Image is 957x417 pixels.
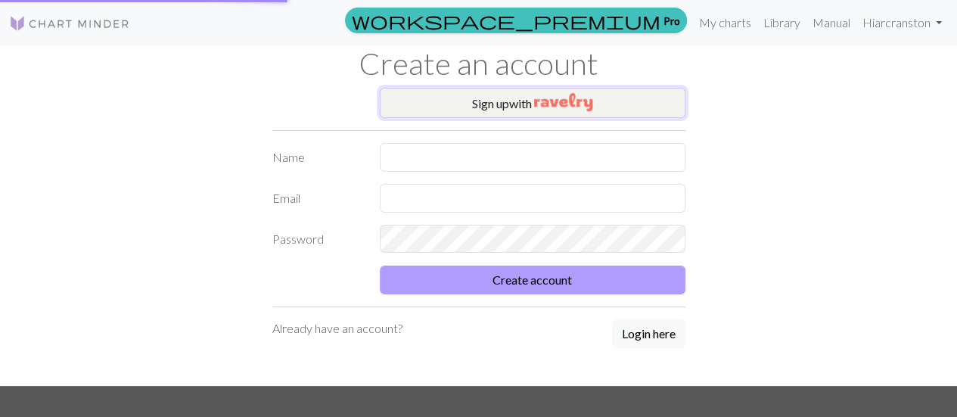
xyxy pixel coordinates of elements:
button: Login here [612,319,685,348]
a: My charts [693,8,757,38]
a: Manual [806,8,856,38]
a: Login here [612,319,685,350]
label: Password [263,225,371,254]
button: Sign upwith [380,88,685,118]
button: Create account [380,266,685,294]
a: Library [757,8,806,38]
p: Already have an account? [272,319,402,338]
img: Logo [9,14,130,33]
label: Name [263,143,371,172]
span: workspace_premium [352,10,660,31]
a: Hiarcranston [856,8,948,38]
h1: Create an account [48,45,910,82]
label: Email [263,184,371,213]
img: Ravelry [534,93,592,111]
a: Pro [345,8,687,33]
